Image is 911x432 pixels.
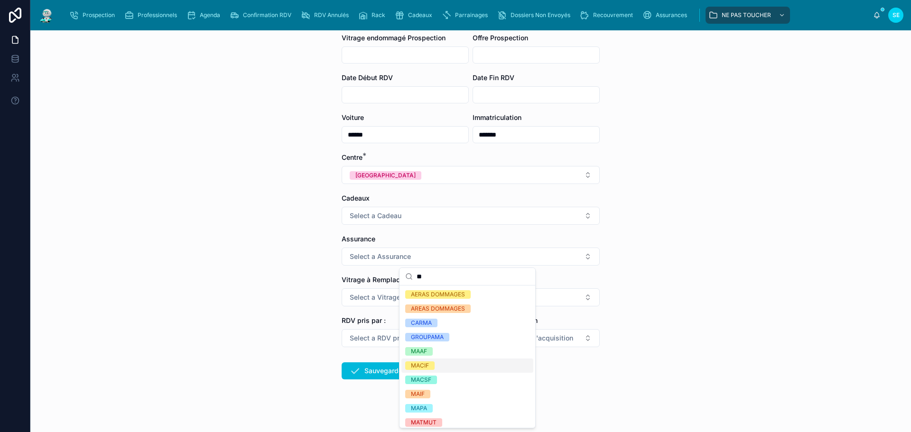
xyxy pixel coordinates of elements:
button: Select Button [342,207,600,225]
div: MAAF [411,347,427,356]
div: GROUPAMA [411,333,444,341]
div: MAIF [411,390,425,398]
span: Assurance [342,235,375,243]
a: Prospection [66,7,121,24]
span: Prospection [83,11,115,19]
span: Date Fin RDV [473,74,514,82]
span: Cadeaux [342,194,370,202]
span: RDV pris par : [342,316,386,324]
span: NE PAS TOUCHER [722,11,771,19]
a: RDV Annulés [298,7,355,24]
span: Parrainages [455,11,488,19]
span: Voiture [342,113,364,121]
span: Vitrage endommagé Prospection [342,34,446,42]
span: Vitrage à Remplacer [342,276,406,284]
button: Select Button [342,166,600,184]
a: Rack [355,7,392,24]
button: Sauvegarder [342,362,412,379]
span: Select a RDV pris par [350,333,418,343]
span: Date Début RDV [342,74,393,82]
span: Select a Vitrage à Remplacer [350,293,442,302]
button: Select Button [342,248,600,266]
span: Assurances [656,11,687,19]
a: Dossiers Non Envoyés [494,7,577,24]
span: Professionnels [138,11,177,19]
span: Offre Prospection [473,34,528,42]
span: Centre [342,153,363,161]
span: Agenda [200,11,220,19]
span: Confirmation RDV [243,11,291,19]
a: Recouvrement [577,7,640,24]
span: Select a Assurance [350,252,411,261]
button: Select Button [342,329,469,347]
div: [GEOGRAPHIC_DATA] [355,171,416,180]
div: AREAS DOMMAGES [411,304,465,313]
a: Professionnels [121,7,184,24]
span: RDV Annulés [314,11,349,19]
span: Rack [372,11,385,19]
a: Assurances [640,7,694,24]
span: Cadeaux [408,11,432,19]
div: MAPA [411,404,427,413]
span: Select a Cadeau [350,211,401,221]
div: scrollable content [63,5,873,26]
div: MATMUT [411,418,437,427]
a: NE PAS TOUCHER [706,7,790,24]
div: CARMA [411,319,432,327]
img: App logo [38,8,55,23]
span: SE [892,11,900,19]
a: Agenda [184,7,227,24]
span: Recouvrement [593,11,633,19]
div: MACSF [411,376,431,384]
a: Cadeaux [392,7,439,24]
button: Select Button [342,288,600,306]
a: Parrainages [439,7,494,24]
span: Dossiers Non Envoyés [511,11,570,19]
button: Select Button [473,329,600,347]
div: AERAS DOMMAGES [411,290,465,299]
span: Immatriculation [473,113,521,121]
div: Suggestions [400,285,535,428]
a: Confirmation RDV [227,7,298,24]
div: MACIF [411,361,429,370]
